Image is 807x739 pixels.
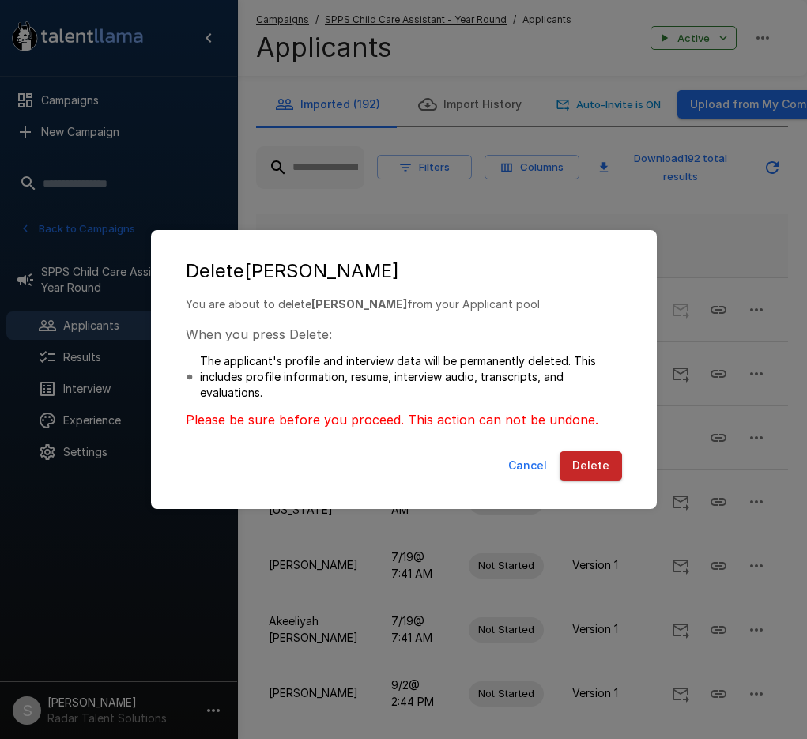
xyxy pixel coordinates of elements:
h2: Delete [PERSON_NAME] [167,246,641,296]
p: The applicant's profile and interview data will be permanently deleted. This includes profile inf... [200,353,622,401]
b: [PERSON_NAME] [311,297,407,311]
button: Cancel [502,451,553,481]
p: You are about to delete from your Applicant pool [186,296,622,312]
button: Delete [560,451,622,481]
p: When you press Delete: [186,325,622,344]
p: Please be sure before you proceed. This action can not be undone. [186,410,622,429]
